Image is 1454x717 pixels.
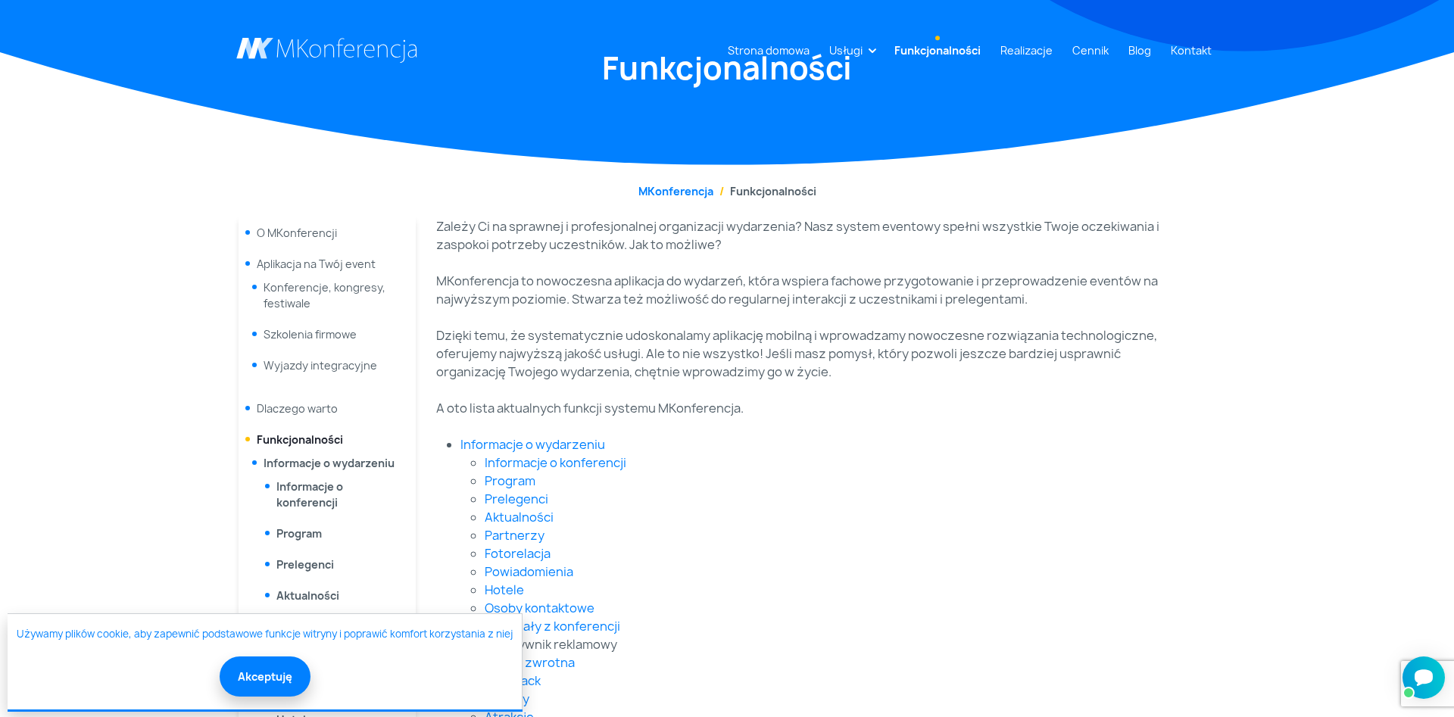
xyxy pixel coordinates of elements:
a: Blog [1122,36,1157,64]
a: Realizacje [994,36,1059,64]
span: Aplikacja na Twój event [257,257,376,271]
a: Aktualności [485,509,554,525]
a: Powiadomienia [485,563,573,580]
a: Osoby kontaktowe [485,600,594,616]
li: Funkcjonalności [713,183,816,199]
a: Hotele [485,581,524,598]
a: Usługi [823,36,869,64]
a: Kontakt [1165,36,1218,64]
a: Informacje o wydarzeniu [460,436,605,453]
a: MKonferencja [638,184,713,198]
a: Fotorelacja [485,545,551,562]
a: Cennik [1066,36,1115,64]
iframe: Smartsupp widget button [1403,656,1445,699]
a: Program [276,526,322,541]
a: Informacje o konferencji [485,454,626,471]
a: Dlaczego warto [257,401,338,416]
button: Akceptuję [220,656,310,697]
a: Szkolenia firmowe [264,327,357,341]
h1: Funkcjonalności [236,48,1218,89]
a: Program [485,472,535,489]
a: Prelegenci [276,557,334,572]
a: Aktualności [276,588,339,603]
a: Materiały z konferencji [485,618,620,634]
a: Strona domowa [722,36,816,64]
a: Funkcjonalności [257,432,343,447]
a: Funkcjonalności [888,36,987,64]
a: O MKonferencji [257,226,337,240]
a: Informacje o konferencji [276,479,343,510]
p: A oto lista aktualnych funkcji systemu MKonferencja. [436,399,1168,417]
p: MKonferencja to nowoczesna aplikacja do wydarzeń, która wspiera fachowe przygotowanie i przeprowa... [436,272,1168,308]
a: Prelegenci [485,491,548,507]
li: Przerywnik reklamowy [485,635,1168,653]
a: Informacje o wydarzeniu [264,456,395,470]
p: Zależy Ci na sprawnej i profesjonalnej organizacji wydarzenia? Nasz system eventowy spełni wszyst... [436,217,1168,254]
p: Dzięki temu, że systematycznie udoskonalamy aplikację mobilną i wprowadzamy nowoczesne rozwiązani... [436,326,1168,381]
a: Konferencje, kongresy, festiwale [264,280,385,310]
a: Wyjazdy integracyjne [264,358,377,373]
a: Używamy plików cookie, aby zapewnić podstawowe funkcje witryny i poprawić komfort korzystania z niej [17,627,513,642]
a: Partnerzy [485,527,544,544]
nav: breadcrumb [236,183,1218,199]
